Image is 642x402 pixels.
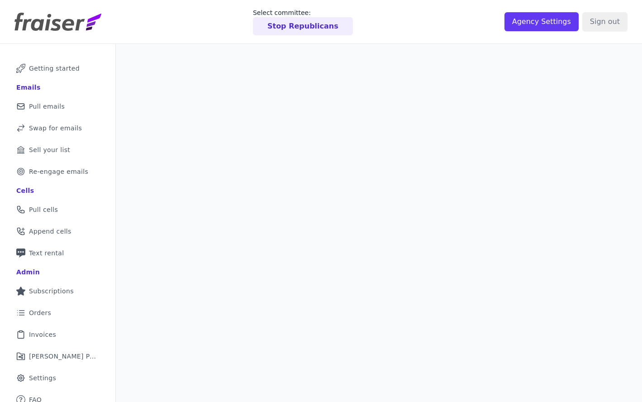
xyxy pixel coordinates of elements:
div: Admin [16,268,40,277]
a: [PERSON_NAME] Performance [7,346,108,366]
a: Getting started [7,58,108,78]
span: Orders [29,308,51,317]
a: Orders [7,303,108,323]
a: Re-engage emails [7,162,108,182]
span: Re-engage emails [29,167,88,176]
span: Subscriptions [29,287,74,296]
div: Emails [16,83,41,92]
span: Pull emails [29,102,65,111]
div: Cells [16,186,34,195]
span: Text rental [29,249,64,258]
span: Pull cells [29,205,58,214]
span: Settings [29,373,56,383]
span: Invoices [29,330,56,339]
a: Text rental [7,243,108,263]
input: Agency Settings [504,12,579,31]
span: [PERSON_NAME] Performance [29,352,97,361]
span: Swap for emails [29,124,82,133]
a: Swap for emails [7,118,108,138]
p: Select committee: [253,8,353,17]
span: Getting started [29,64,80,73]
img: Fraiser Logo [14,13,101,31]
p: Stop Republicans [267,21,338,32]
a: Invoices [7,325,108,345]
a: Pull cells [7,200,108,220]
a: Subscriptions [7,281,108,301]
input: Sign out [582,12,628,31]
span: Sell your list [29,145,70,154]
a: Settings [7,368,108,388]
a: Select committee: Stop Republicans [253,8,353,35]
a: Pull emails [7,96,108,116]
a: Append cells [7,221,108,241]
span: Append cells [29,227,71,236]
a: Sell your list [7,140,108,160]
